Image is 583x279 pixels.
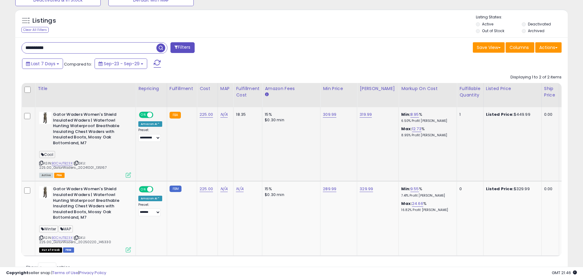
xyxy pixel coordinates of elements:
[401,201,452,212] div: %
[54,173,65,178] span: FBA
[138,85,164,92] div: Repricing
[38,85,133,92] div: Title
[482,28,504,33] label: Out of Stock
[39,247,62,253] span: All listings that are currently out of stock and unavailable for purchase on Amazon
[399,83,457,107] th: The percentage added to the cost of goods (COGS) that forms the calculator for Min & Max prices.
[152,112,162,118] span: OFF
[401,133,452,138] p: 8.95% Profit [PERSON_NAME]
[140,112,147,118] span: ON
[64,61,92,67] span: Compared to:
[401,201,412,206] b: Max:
[265,85,318,92] div: Amazon Fees
[401,126,452,138] div: %
[412,201,423,207] a: 24.66
[52,161,73,166] a: B0CHJTB23X
[39,161,107,170] span: | SKU: 225.00_GatorWaders_20241001_135167
[323,186,336,192] a: 289.99
[138,128,162,142] div: Preset:
[486,111,514,117] b: Listed Price:
[63,247,74,253] span: FBM
[39,173,53,178] span: All listings currently available for purchase on Amazon
[220,111,228,118] a: N/A
[401,126,412,132] b: Max:
[535,42,562,53] button: Actions
[410,111,419,118] a: 8.95
[510,74,562,80] div: Displaying 1 to 2 of 2 items
[562,186,573,193] small: FBA
[220,85,231,92] div: MAP
[401,186,410,192] b: Min:
[544,85,556,98] div: Ship Price
[39,225,58,232] span: Winter
[200,186,213,192] a: 225.00
[506,42,534,53] button: Columns
[6,270,106,276] div: seller snap | |
[170,186,181,192] small: FBM
[323,85,354,92] div: Min Price
[410,186,419,192] a: 9.55
[236,186,243,192] a: N/A
[510,44,529,51] span: Columns
[220,186,228,192] a: N/A
[39,235,111,244] span: | SKU: 225.00_GatorWaders_20250220_146330
[170,85,194,92] div: Fulfillment
[544,112,554,117] div: 0.00
[39,151,55,158] span: Cool
[401,112,452,123] div: %
[401,111,410,117] b: Min:
[152,187,162,192] span: OFF
[323,111,336,118] a: 309.99
[170,42,194,53] button: Filters
[79,270,106,276] a: Privacy Policy
[22,58,63,69] button: Last 7 Days
[486,112,537,117] div: $449.99
[236,85,260,98] div: Fulfillment Cost
[39,186,51,198] img: 41j3fMUHQLL._SL40_.jpg
[26,264,70,270] span: Show: entries
[401,208,452,212] p: 16.82% Profit [PERSON_NAME]
[140,187,147,192] span: ON
[52,270,78,276] a: Terms of Use
[200,85,215,92] div: Cost
[6,270,28,276] strong: Copyright
[459,186,478,192] div: 0
[360,111,372,118] a: 319.99
[236,112,257,117] div: 18.35
[552,270,577,276] span: 2025-10-7 21:46 GMT
[138,121,162,127] div: Amazon AI *
[473,42,505,53] button: Save View
[39,186,131,251] div: ASIN:
[401,85,454,92] div: Markup on Cost
[401,119,452,123] p: 6.50% Profit [PERSON_NAME]
[459,85,480,98] div: Fulfillable Quantity
[528,28,544,33] label: Archived
[265,92,268,97] small: Amazon Fees.
[52,235,73,240] a: B0CHJTB23X
[482,21,493,27] label: Active
[401,186,452,198] div: %
[31,61,55,67] span: Last 7 Days
[459,112,478,117] div: 1
[53,112,127,147] b: Gator Waders Women's Shield Insulated Waders | Waterfowl Hunting Waterproof Breathable Insulating...
[265,186,316,192] div: 15%
[544,186,554,192] div: 0.00
[528,21,551,27] label: Deactivated
[360,186,373,192] a: 329.99
[138,196,162,201] div: Amazon AI *
[486,186,514,192] b: Listed Price:
[476,14,568,20] p: Listing States:
[58,225,73,232] span: MAP
[265,192,316,198] div: $0.30 min
[138,203,162,217] div: Preset:
[95,58,147,69] button: Sep-23 - Sep-29
[21,27,49,33] div: Clear All Filters
[200,111,213,118] a: 225.00
[32,17,56,25] h5: Listings
[486,186,537,192] div: $329.99
[360,85,396,92] div: [PERSON_NAME]
[170,112,181,119] small: FBA
[104,61,140,67] span: Sep-23 - Sep-29
[562,112,573,119] small: FBA
[401,194,452,198] p: 7.41% Profit [PERSON_NAME]
[486,85,539,92] div: Listed Price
